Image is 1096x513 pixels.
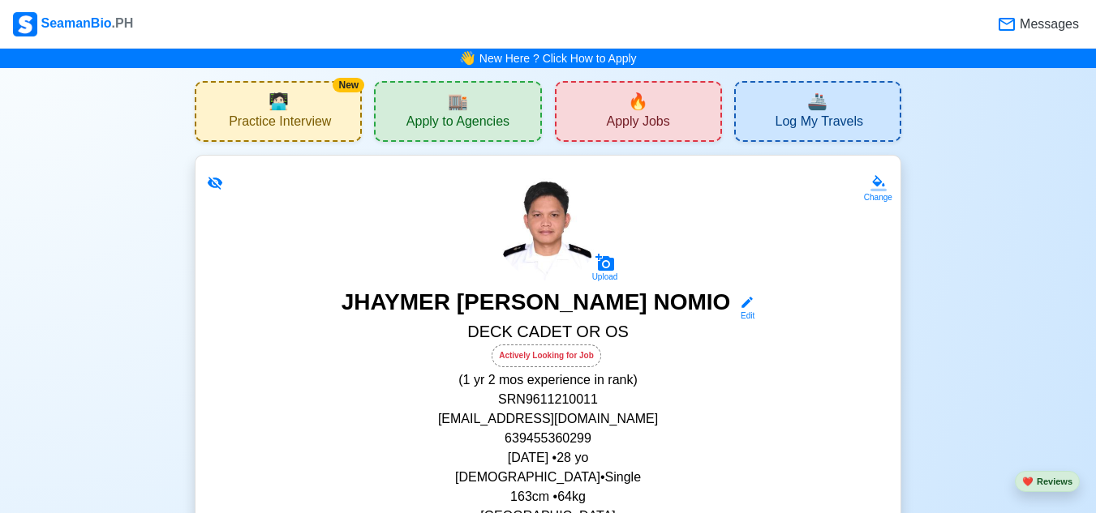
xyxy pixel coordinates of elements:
h5: DECK CADET OR OS [215,322,881,344]
span: bell [458,48,477,69]
img: Logo [13,12,37,36]
p: SRN 9611210011 [215,390,881,409]
span: interview [269,89,289,113]
button: heartReviews [1015,471,1080,493]
div: New [333,78,364,92]
span: .PH [112,16,134,30]
div: Upload [592,272,618,282]
h3: JHAYMER [PERSON_NAME] NOMIO [342,289,731,322]
p: [DATE] • 28 yo [215,448,881,468]
span: heart [1022,477,1034,486]
p: [DEMOGRAPHIC_DATA] • Single [215,468,881,487]
span: new [628,89,648,113]
div: Change [864,191,892,203]
span: travel [807,89,827,113]
div: Edit [733,310,754,322]
p: [EMAIL_ADDRESS][DOMAIN_NAME] [215,409,881,429]
span: Apply to Agencies [406,113,509,134]
p: 639455360299 [215,429,881,448]
span: Log My Travels [776,113,863,134]
p: 163 cm • 64 kg [215,487,881,507]
a: New Here ? Click How to Apply [479,52,637,65]
span: agencies [448,89,468,113]
div: Actively Looking for Job [492,344,601,367]
span: Messages [1016,15,1079,34]
p: (1 yr 2 mos experience in rank) [215,370,881,390]
span: Apply Jobs [606,113,669,134]
div: SeamanBio [13,12,133,36]
span: Practice Interview [229,113,331,134]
